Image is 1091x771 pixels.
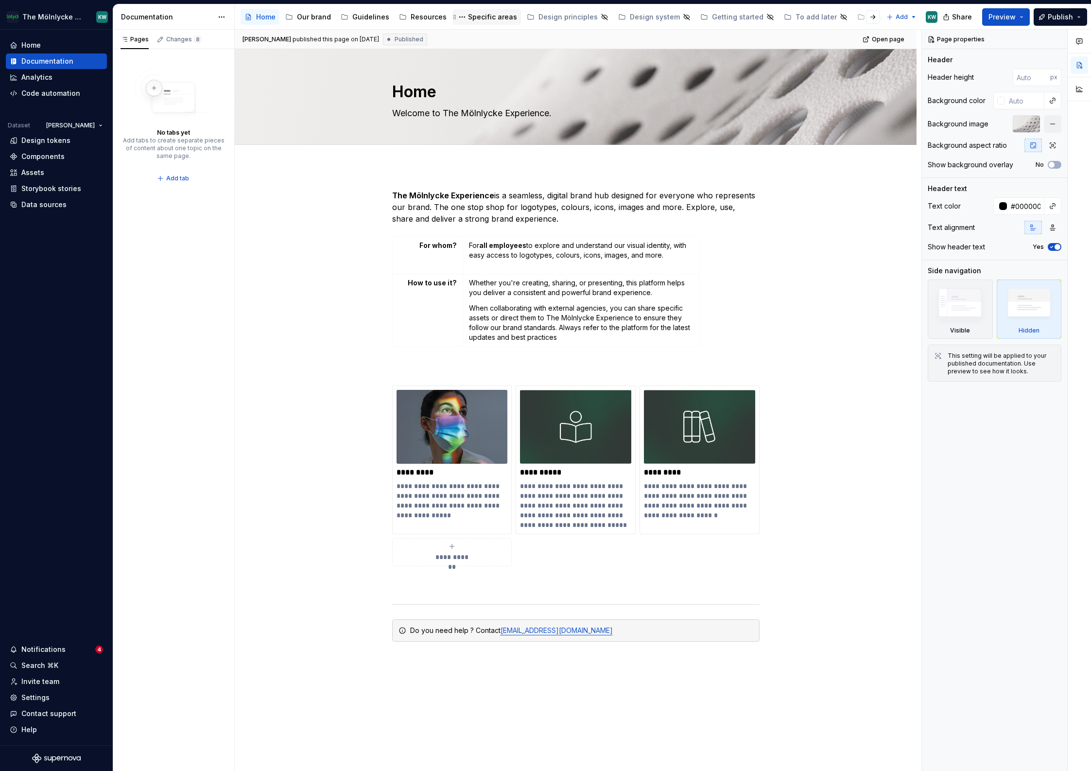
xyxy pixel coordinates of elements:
[872,35,904,43] span: Open page
[297,12,331,22] div: Our brand
[281,9,335,25] a: Our brand
[928,266,981,276] div: Side navigation
[883,10,920,24] button: Add
[928,13,936,21] div: KW
[468,12,517,22] div: Specific areas
[337,9,393,25] a: Guidelines
[6,165,107,180] a: Assets
[390,80,758,104] textarea: Home
[988,12,1016,22] span: Preview
[392,191,494,200] strong: The Mölnlycke Experience
[6,658,107,673] button: Search ⌘K
[121,12,213,22] div: Documentation
[928,140,1007,150] div: Background aspect ratio
[896,13,908,21] span: Add
[21,725,37,735] div: Help
[2,6,111,27] button: The Mölnlycke ExperienceKW
[241,9,279,25] a: Home
[928,242,985,252] div: Show header text
[21,661,58,670] div: Search ⌘K
[614,9,694,25] a: Design system
[21,152,65,161] div: Components
[8,122,30,129] div: Dataset
[928,201,961,211] div: Text color
[410,626,753,635] div: Do you need help ? Contact
[1005,92,1044,109] input: Auto
[928,223,975,232] div: Text alignment
[21,40,41,50] div: Home
[166,35,202,43] div: Changes
[6,133,107,148] a: Design tokens
[6,181,107,196] a: Storybook stories
[21,677,59,686] div: Invite team
[952,12,972,22] span: Share
[6,53,107,69] a: Documentation
[395,9,450,25] a: Resources
[928,119,988,129] div: Background image
[6,690,107,705] a: Settings
[6,149,107,164] a: Components
[538,12,598,22] div: Design principles
[21,693,50,702] div: Settings
[1034,8,1087,26] button: Publish
[1013,69,1050,86] input: Auto
[780,9,851,25] a: To add later
[121,35,149,43] div: Pages
[21,184,81,193] div: Storybook stories
[6,706,107,721] button: Contact support
[928,184,967,193] div: Header text
[154,172,193,185] button: Add tab
[242,35,291,43] span: [PERSON_NAME]
[997,280,1062,339] div: Hidden
[392,190,760,225] p: is a seamless, digital brand hub designed for everyone who represents our brand. The one stop sho...
[1033,243,1044,251] label: Yes
[95,646,103,653] span: 4
[122,137,225,160] div: Add tabs to create separate pieces of content about one topic on the same page.
[644,390,755,464] img: 3e67d505-008d-4767-b21a-4fc321c80d8e.png
[21,72,52,82] div: Analytics
[452,9,521,25] a: Specific areas
[6,86,107,101] a: Code automation
[6,197,107,212] a: Data sources
[395,35,423,43] span: Published
[6,642,107,657] button: Notifications4
[32,753,81,763] svg: Supernova Logo
[21,136,70,145] div: Design tokens
[950,327,970,334] div: Visible
[157,129,190,137] div: No tabs yet
[948,352,1055,375] div: This setting will be applied to your published documentation. Use preview to see how it looks.
[408,279,457,287] strong: How to use it?
[928,72,974,82] div: Header height
[630,12,680,22] div: Design system
[98,13,106,21] div: KW
[928,160,1013,170] div: Show background overlay
[1007,197,1044,215] input: Auto
[520,390,631,464] img: 0d522e8f-e016-4c2a-86e6-785e57eb682c.png
[1019,327,1039,334] div: Hidden
[928,96,986,105] div: Background color
[241,7,882,27] div: Page tree
[860,33,909,46] a: Open page
[293,35,379,43] div: published this page on [DATE]
[796,12,837,22] div: To add later
[21,56,73,66] div: Documentation
[1050,73,1057,81] p: px
[469,241,693,270] p: For to explore and understand our visual identity, with easy access to logotypes, colours, icons,...
[419,241,457,249] strong: For whom?
[21,88,80,98] div: Code automation
[194,35,202,43] span: 8
[1036,161,1044,169] label: No
[46,122,95,129] span: [PERSON_NAME]
[6,37,107,53] a: Home
[21,200,67,210] div: Data sources
[501,626,613,634] a: [EMAIL_ADDRESS][DOMAIN_NAME]
[352,12,389,22] div: Guidelines
[523,9,612,25] a: Design principles
[1048,12,1073,22] span: Publish
[6,70,107,85] a: Analytics
[469,278,693,298] p: Whether you're creating, sharing, or presenting, this platform helps you deliver a consistent and...
[469,303,693,342] p: When collaborating with external agencies, you can share specific assets or direct them to The Mö...
[928,280,993,339] div: Visible
[479,241,526,249] strong: all employees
